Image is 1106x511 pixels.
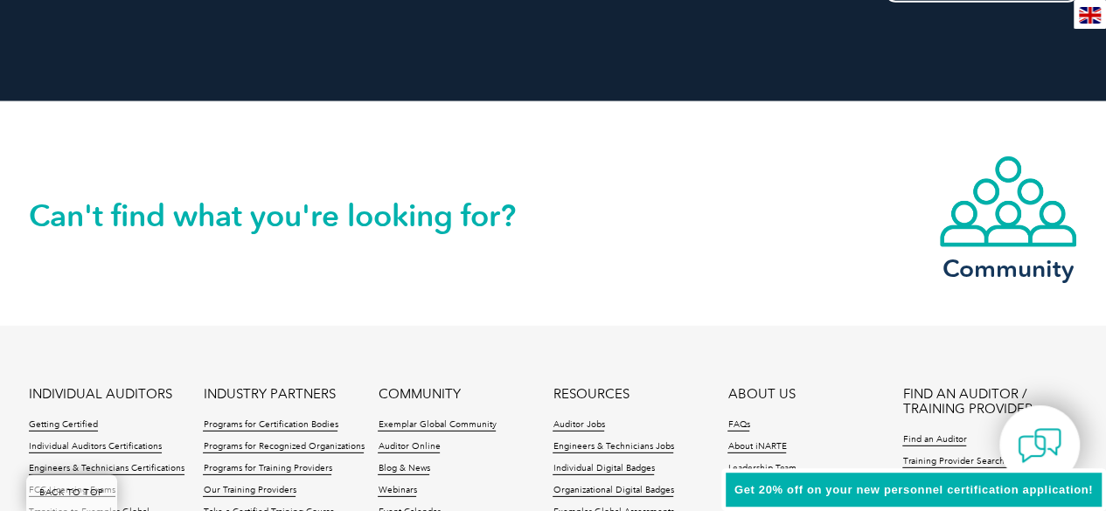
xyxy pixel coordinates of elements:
img: icon-community.webp [938,155,1078,249]
a: Find an Auditor [902,434,966,446]
h3: Community [938,258,1078,280]
a: RESOURCES [553,387,629,402]
a: Programs for Training Providers [203,463,331,475]
a: Training Provider Search Register [902,456,1040,468]
a: INDIVIDUAL AUDITORS [29,387,172,402]
a: Auditor Online [378,441,440,453]
a: Auditor Jobs [553,419,604,432]
a: BACK TO TOP [26,474,117,511]
a: Programs for Recognized Organizations [203,441,364,453]
a: FAQs [727,419,749,432]
a: Engineers & Technicians Certifications [29,463,184,475]
a: Getting Certified [29,419,98,432]
span: Get 20% off on your new personnel certification application! [734,483,1093,496]
img: en [1079,7,1101,24]
a: Our Training Providers [203,485,296,497]
a: Webinars [378,485,416,497]
a: INDUSTRY PARTNERS [203,387,335,402]
a: Engineers & Technicians Jobs [553,441,673,453]
a: ABOUT US [727,387,795,402]
a: Exemplar Global Community [378,419,496,432]
a: FIND AN AUDITOR / TRAINING PROVIDER [902,387,1077,417]
a: Programs for Certification Bodies [203,419,337,432]
img: contact-chat.png [1018,424,1061,467]
a: Community [938,155,1078,280]
a: Organizational Digital Badges [553,485,673,497]
a: Blog & News [378,463,429,475]
a: Leadership Team [727,463,796,475]
a: COMMUNITY [378,387,460,402]
a: Individual Auditors Certifications [29,441,162,453]
a: About iNARTE [727,441,786,453]
a: Individual Digital Badges [553,463,654,475]
h2: Can't find what you're looking for? [29,202,553,230]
